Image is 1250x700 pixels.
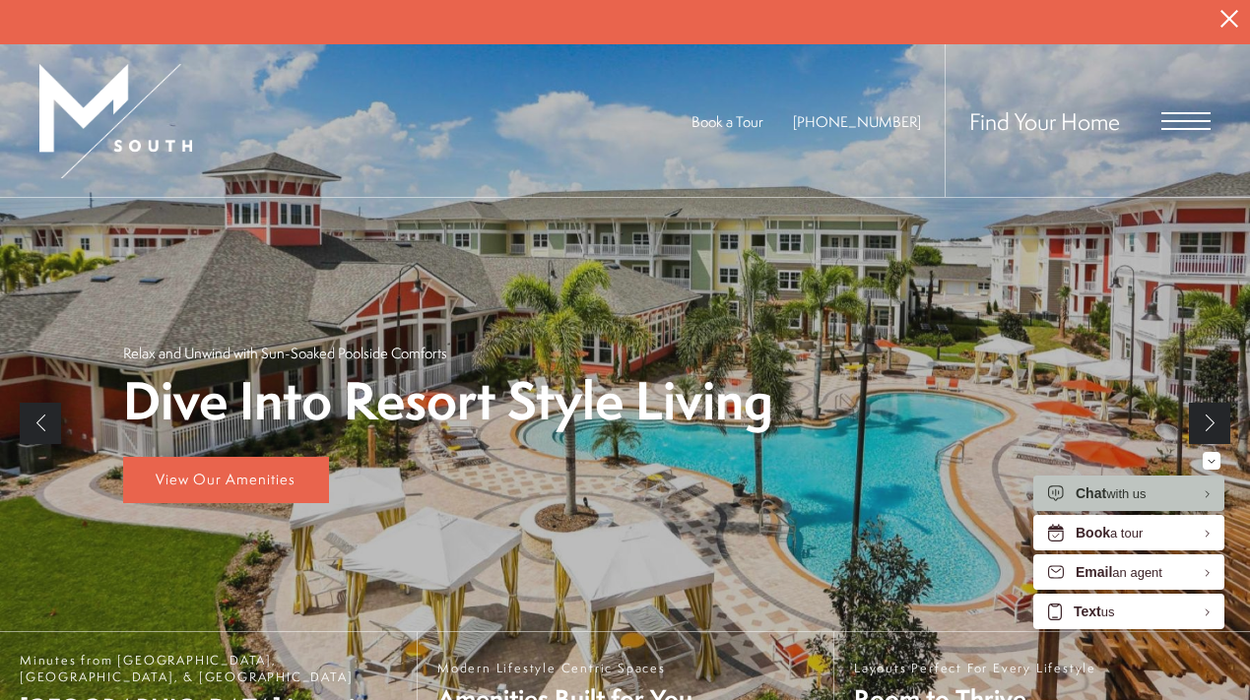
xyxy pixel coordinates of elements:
[156,469,296,489] span: View Our Amenities
[691,111,763,132] a: Book a Tour
[123,373,773,429] p: Dive Into Resort Style Living
[522,39,1073,78] div: Summer Savings at M [GEOGRAPHIC_DATA]
[969,105,1120,137] a: Find Your Home
[1189,403,1230,444] a: Next
[123,457,329,504] a: View Our Amenities
[793,111,921,132] span: [PHONE_NUMBER]
[39,64,192,178] img: MSouth
[123,343,447,363] p: Relax and Unwind with Sun-Soaked Poolside Comforts
[854,660,1096,676] span: Layouts Perfect For Every Lifestyle
[20,403,61,444] a: Previous
[1161,112,1211,130] button: Open Menu
[793,111,921,132] a: Call Us at 813-570-8014
[20,652,397,685] span: Minutes from [GEOGRAPHIC_DATA], [GEOGRAPHIC_DATA], & [GEOGRAPHIC_DATA]
[437,660,692,676] span: Modern Lifestyle Centric Spaces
